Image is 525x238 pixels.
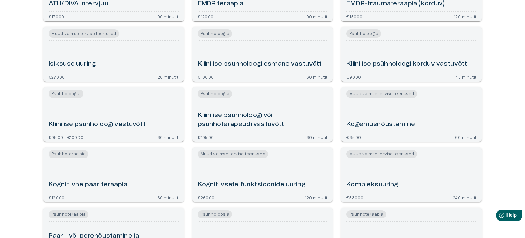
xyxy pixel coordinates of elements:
[198,135,214,139] p: €105.00
[49,135,83,139] p: €95.00 - €100.00
[157,135,179,139] p: 60 minutit
[49,120,146,129] h6: Kliinilise psühholoogi vastuvõtt
[43,87,184,142] a: Open service booking details
[472,207,525,226] iframe: Help widget launcher
[49,29,119,38] span: Muud vaimse tervise teenused
[157,14,179,18] p: 90 minutit
[198,60,322,69] h6: Kliinilise psühholoogi esmane vastuvõtt
[346,150,417,158] span: Muud vaimse tervise teenused
[198,14,213,18] p: €120.00
[198,75,214,79] p: €100.00
[455,135,476,139] p: 60 minutit
[306,75,328,79] p: 60 minutit
[346,195,363,199] p: €530.00
[49,210,88,218] span: Psühhoteraapia
[306,135,328,139] p: 60 minutit
[346,60,467,69] h6: Kliinilise psühholoogi korduv vastuvõtt
[198,210,232,218] span: Psühholoogia
[198,111,328,129] h6: Kliinilise psühholoogi või psühhoterapeudi vastuvõtt
[156,75,179,79] p: 120 minutit
[49,90,83,98] span: Psühholoogia
[49,75,65,79] p: €270.00
[306,14,328,18] p: 90 minutit
[346,180,398,189] h6: Kompleksuuring
[346,14,362,18] p: €150.00
[346,135,361,139] p: €65.00
[341,87,482,142] a: Open service booking details
[49,150,88,158] span: Psühhoteraapia
[346,120,415,129] h6: Kogemusnõustamine
[346,75,361,79] p: €90.00
[198,180,306,189] h6: Kognitiivsete funktsioonide uuring
[192,87,333,142] a: Open service booking details
[341,147,482,202] a: Open service booking details
[346,29,381,38] span: Psühholoogia
[157,195,179,199] p: 60 minutit
[198,29,232,38] span: Psühholoogia
[341,27,482,82] a: Open service booking details
[192,27,333,82] a: Open service booking details
[49,180,127,189] h6: Kognitiivne paariteraapia
[454,14,476,18] p: 120 minutit
[198,195,215,199] p: €260.00
[49,14,64,18] p: €170.00
[192,147,333,202] a: Open service booking details
[453,195,476,199] p: 240 minutit
[305,195,327,199] p: 120 minutit
[346,90,417,98] span: Muud vaimse tervise teenused
[49,195,64,199] p: €120.00
[43,147,184,202] a: Open service booking details
[49,60,96,69] h6: Isiksuse uuring
[43,27,184,82] a: Open service booking details
[346,210,386,218] span: Psühhoteraapia
[198,150,268,158] span: Muud vaimse tervise teenused
[455,75,476,79] p: 45 minutit
[198,90,232,98] span: Psühholoogia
